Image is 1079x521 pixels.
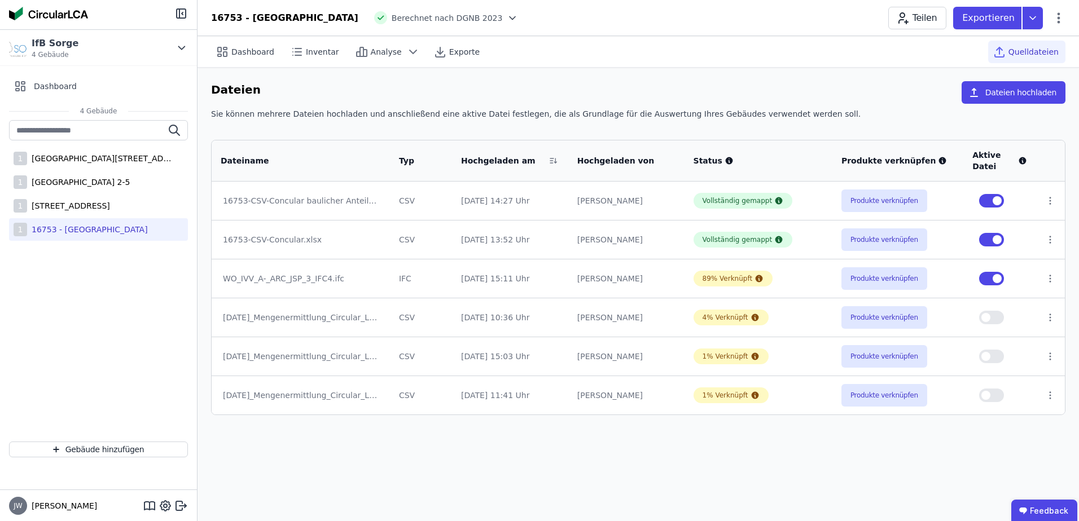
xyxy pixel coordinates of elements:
[32,37,78,50] div: IfB Sorge
[841,189,927,212] button: Produkte verknüpfen
[577,195,676,206] div: [PERSON_NAME]
[841,345,927,368] button: Produkte verknüpfen
[577,155,661,166] div: Hochgeladen von
[399,273,443,284] div: IFC
[461,273,559,284] div: [DATE] 15:11 Uhr
[27,176,130,188] div: [GEOGRAPHIC_DATA] 2-5
[399,155,429,166] div: Typ
[577,390,676,401] div: [PERSON_NAME]
[14,199,27,213] div: 1
[223,351,379,362] div: [DATE]_Mengenermittlung_Circular_LCA(1).xlsx
[14,223,27,236] div: 1
[221,155,366,166] div: Dateiname
[231,46,274,58] span: Dashboard
[888,7,946,29] button: Teilen
[32,50,78,59] span: 4 Gebäude
[34,81,77,92] span: Dashboard
[461,312,559,323] div: [DATE] 10:36 Uhr
[211,11,358,25] div: 16753 - [GEOGRAPHIC_DATA]
[841,228,927,251] button: Produkte verknüpfen
[223,195,379,206] div: 16753-CSV-Concular baulicher Anteil Betrieb(2).xlsx
[223,234,379,245] div: 16753-CSV-Concular.xlsx
[223,273,379,284] div: WO_IVV_A-_ARC_JSP_3_IFC4.ifc
[461,351,559,362] div: [DATE] 15:03 Uhr
[841,384,927,407] button: Produkte verknüpfen
[461,390,559,401] div: [DATE] 11:41 Uhr
[27,500,97,511] span: [PERSON_NAME]
[211,81,261,99] h6: Dateien
[577,234,676,245] div: [PERSON_NAME]
[703,352,748,361] div: 1% Verknüpft
[27,224,148,235] div: 16753 - [GEOGRAPHIC_DATA]
[27,200,110,211] div: [STREET_ADDRESS]
[14,152,27,165] div: 1
[14,175,27,189] div: 1
[9,7,88,20] img: Concular
[211,108,1065,129] div: Sie können mehrere Dateien hochladen und anschließend eine aktive Datei festlegen, die als Grundl...
[1008,46,1059,58] span: Quelldateien
[577,312,676,323] div: [PERSON_NAME]
[972,149,1027,172] div: Aktive Datei
[841,155,954,166] div: Produkte verknüpfen
[9,39,27,57] img: IfB Sorge
[371,46,402,58] span: Analyse
[399,390,443,401] div: CSV
[9,441,188,457] button: Gebäude hinzufügen
[577,273,676,284] div: [PERSON_NAME]
[399,312,443,323] div: CSV
[399,351,443,362] div: CSV
[306,46,339,58] span: Inventar
[461,234,559,245] div: [DATE] 13:52 Uhr
[399,195,443,206] div: CSV
[703,196,773,205] div: Vollständig gemappt
[703,235,773,244] div: Vollständig gemappt
[694,155,823,166] div: Status
[703,313,748,322] div: 4% Verknüpft
[27,153,174,164] div: [GEOGRAPHIC_DATA][STREET_ADDRESS]
[962,11,1017,25] p: Exportieren
[461,155,545,166] div: Hochgeladen am
[577,351,676,362] div: [PERSON_NAME]
[223,390,379,401] div: [DATE]_Mengenermittlung_Circular_LCA.xlsx
[449,46,480,58] span: Exporte
[841,306,927,329] button: Produkte verknüpfen
[392,12,503,24] span: Berechnet nach DGNB 2023
[962,81,1065,104] button: Dateien hochladen
[14,502,22,509] span: JW
[69,107,129,116] span: 4 Gebäude
[461,195,559,206] div: [DATE] 14:27 Uhr
[703,274,753,283] div: 89% Verknüpft
[399,234,443,245] div: CSV
[841,267,927,290] button: Produkte verknüpfen
[223,312,379,323] div: [DATE]_Mengenermittlung_Circular_LCA (1).xlsx
[703,391,748,400] div: 1% Verknüpft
